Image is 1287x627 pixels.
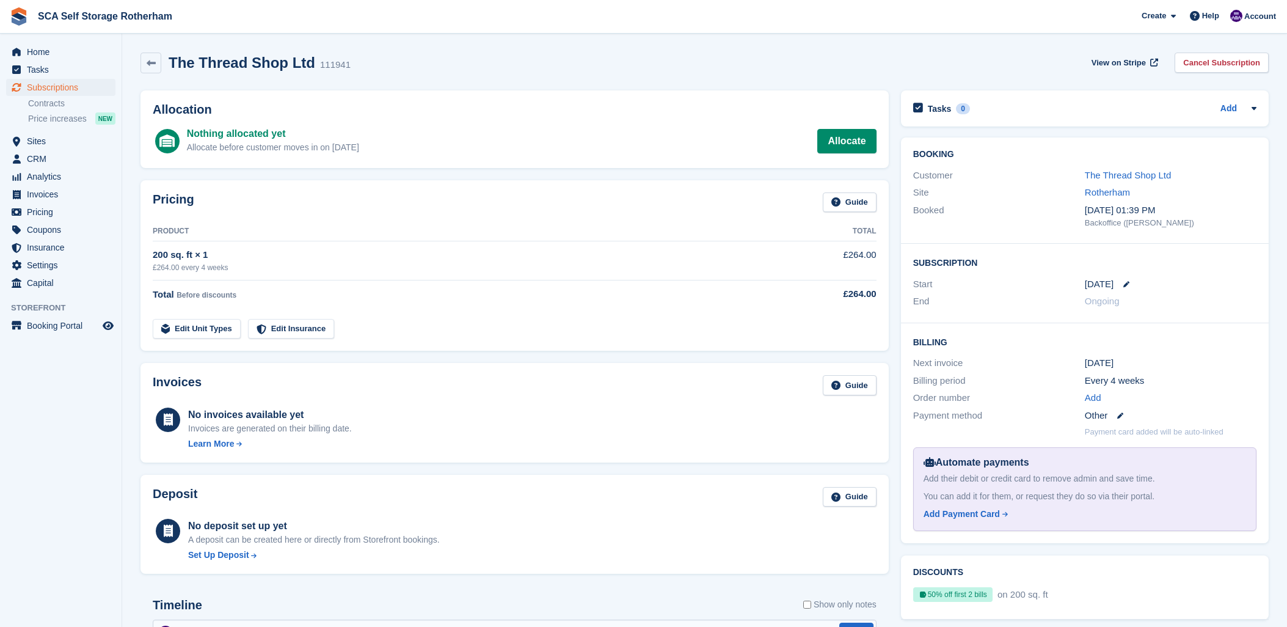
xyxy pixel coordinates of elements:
a: The Thread Shop Ltd [1085,170,1172,180]
a: menu [6,204,115,221]
a: menu [6,186,115,203]
span: CRM [27,150,100,167]
div: Start [913,277,1085,291]
a: menu [6,221,115,238]
div: Billing period [913,374,1085,388]
a: Add [1085,391,1101,405]
a: Preview store [101,318,115,333]
a: Edit Insurance [248,319,335,339]
time: 2025-10-15 00:00:00 UTC [1085,277,1114,291]
div: Set Up Deposit [188,549,249,562]
a: Add Payment Card [924,508,1241,521]
h2: Invoices [153,375,202,395]
h2: Booking [913,150,1256,159]
span: Help [1202,10,1219,22]
a: Add [1220,102,1237,116]
div: 50% off first 2 bills [913,587,993,602]
a: menu [6,168,115,185]
label: Show only notes [803,598,877,611]
div: £264.00 every 4 weeks [153,262,765,273]
h2: Deposit [153,487,197,507]
td: £264.00 [765,241,877,280]
span: Ongoing [1085,296,1120,306]
a: menu [6,79,115,96]
div: Add Payment Card [924,508,1000,521]
h2: Pricing [153,193,194,213]
div: NEW [95,112,115,125]
span: View on Stripe [1092,57,1146,69]
span: Booking Portal [27,317,100,334]
a: SCA Self Storage Rotherham [33,6,177,26]
a: Allocate [817,129,876,153]
p: A deposit can be created here or directly from Storefront bookings. [188,533,440,546]
a: menu [6,317,115,334]
span: Storefront [11,302,122,314]
div: Add their debit or credit card to remove admin and save time. [924,472,1246,485]
div: 111941 [320,58,351,72]
a: menu [6,43,115,61]
div: Order number [913,391,1085,405]
a: menu [6,239,115,256]
h2: Allocation [153,103,877,117]
div: Every 4 weeks [1085,374,1256,388]
a: Contracts [28,98,115,109]
span: Account [1244,10,1276,23]
a: Price increases NEW [28,112,115,125]
a: Guide [823,193,877,213]
div: Site [913,186,1085,200]
h2: Timeline [153,598,202,612]
span: Create [1142,10,1166,22]
span: Capital [27,274,100,291]
span: Coupons [27,221,100,238]
a: Edit Unit Types [153,319,241,339]
h2: Billing [913,335,1256,348]
h2: Discounts [913,568,1256,577]
h2: Tasks [928,103,952,114]
p: Payment card added will be auto-linked [1085,426,1223,438]
div: Next invoice [913,356,1085,370]
span: Tasks [27,61,100,78]
input: Show only notes [803,598,811,611]
div: Other [1085,409,1256,423]
a: Guide [823,375,877,395]
div: Payment method [913,409,1085,423]
div: Invoices are generated on their billing date. [188,422,352,435]
h2: The Thread Shop Ltd [169,54,315,71]
h2: Subscription [913,256,1256,268]
span: Analytics [27,168,100,185]
span: Insurance [27,239,100,256]
span: Subscriptions [27,79,100,96]
a: menu [6,133,115,150]
img: stora-icon-8386f47178a22dfd0bd8f6a31ec36ba5ce8667c1dd55bd0f319d3a0aa187defe.svg [10,7,28,26]
span: Price increases [28,113,87,125]
span: Settings [27,257,100,274]
a: View on Stripe [1087,53,1161,73]
div: £264.00 [765,287,877,301]
th: Product [153,222,765,241]
div: Nothing allocated yet [187,127,359,141]
span: Sites [27,133,100,150]
span: Home [27,43,100,61]
span: on 200 sq. ft [995,589,1048,599]
span: Invoices [27,186,100,203]
span: Before discounts [177,291,236,299]
div: [DATE] 01:39 PM [1085,204,1256,218]
a: Set Up Deposit [188,549,440,562]
img: Kelly Neesham [1230,10,1242,22]
div: You can add it for them, or request they do so via their portal. [924,490,1246,503]
a: menu [6,61,115,78]
a: menu [6,257,115,274]
div: Backoffice ([PERSON_NAME]) [1085,217,1256,229]
a: Rotherham [1085,187,1130,197]
div: No deposit set up yet [188,519,440,533]
a: menu [6,150,115,167]
a: Guide [823,487,877,507]
div: No invoices available yet [188,408,352,422]
span: Total [153,289,174,299]
div: Automate payments [924,455,1246,470]
div: Booked [913,204,1085,229]
th: Total [765,222,877,241]
div: Customer [913,169,1085,183]
div: 200 sq. ft × 1 [153,248,765,262]
span: Pricing [27,204,100,221]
